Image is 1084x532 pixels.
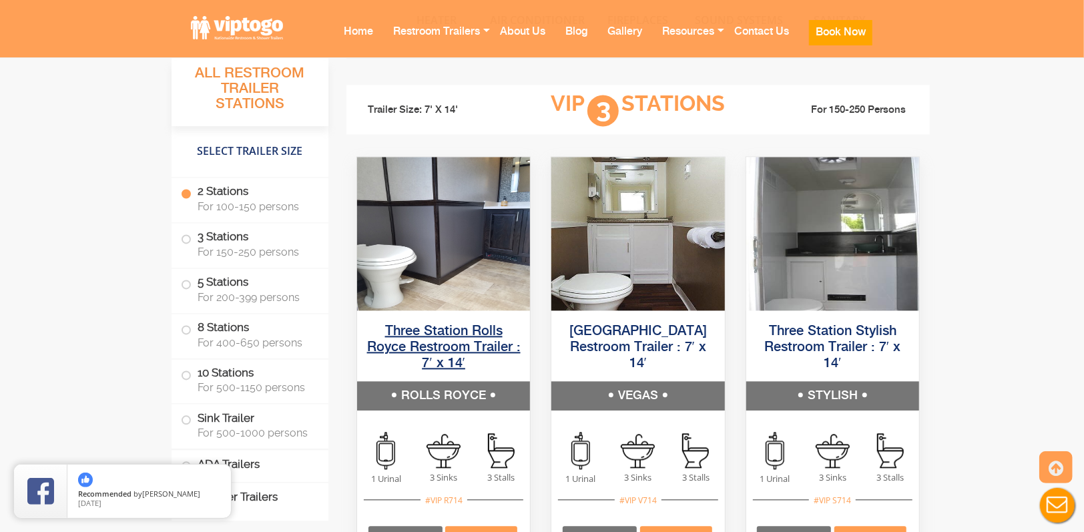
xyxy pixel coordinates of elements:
span: Recommended [78,489,131,499]
button: Live Chat [1031,479,1084,532]
h3: VIP Stations [499,92,778,129]
a: Three Station Rolls Royce Restroom Trailer : 7′ x 14′ [367,324,521,370]
span: 1 Urinal [357,473,415,485]
li: Trailer Size: 7' X 14' [356,91,499,129]
label: 8 Stations [181,314,319,356]
img: Side view of three station restroom trailer with three separate doors with signs [357,157,530,310]
label: 5 Stations [181,269,319,310]
img: Side view of three station restroom trailer with three separate doors with signs [551,157,724,310]
div: #VIP R714 [421,494,467,507]
label: ADA Trailers [181,451,319,479]
h4: Select Trailer Size [172,133,328,172]
span: 3 [587,95,619,126]
span: 3 Sinks [415,471,472,484]
span: 1 Urinal [746,473,804,485]
img: Review Rating [27,478,54,505]
span: For 400-650 persons [198,336,312,349]
span: For 100-150 persons [198,201,312,214]
span: For 500-1150 persons [198,382,312,394]
span: 3 Sinks [609,471,667,484]
button: Book Now [809,20,872,45]
li: For 150-250 Persons [778,103,920,117]
h5: STYLISH [746,381,919,411]
span: 3 Sinks [804,471,861,484]
label: 10 Stations [181,359,319,401]
div: #VIP V714 [615,494,661,507]
a: Resources [652,14,724,67]
span: 1 Urinal [551,473,609,485]
img: thumbs up icon [78,473,93,487]
span: For 200-399 persons [198,292,312,304]
img: an icon of urinal [766,432,784,469]
img: an icon of stall [877,433,904,468]
span: 3 Stalls [667,471,724,484]
a: Home [334,14,383,67]
div: #VIP S714 [809,494,856,507]
label: 3 Stations [181,224,319,265]
a: Restroom Trailers [383,14,490,67]
img: an icon of urinal [571,432,590,469]
span: by [78,490,220,499]
span: 3 Stalls [862,471,919,484]
span: [PERSON_NAME] [142,489,200,499]
h5: VEGAS [551,381,724,411]
img: an icon of sink [816,434,850,468]
span: For 150-250 persons [198,246,312,259]
a: Book Now [799,14,882,74]
h5: ROLLS ROYCE [357,381,530,411]
a: Gallery [597,14,652,67]
label: Sink Trailer [181,405,319,446]
img: an icon of sink [621,434,655,468]
h3: All Restroom Trailer Stations [172,62,328,127]
label: Shower Trailers [181,483,319,512]
a: [GEOGRAPHIC_DATA] Restroom Trailer : 7′ x 14′ [569,324,707,370]
span: 3 Stalls [473,471,530,484]
a: Blog [555,14,597,67]
span: For 500-1000 persons [198,427,312,440]
a: Three Station Stylish Restroom Trailer : 7′ x 14′ [764,324,900,370]
a: About Us [490,14,555,67]
img: an icon of urinal [376,432,395,469]
label: 2 Stations [181,178,319,220]
img: an icon of stall [488,433,515,468]
img: an icon of sink [427,434,461,468]
span: [DATE] [78,498,101,508]
a: Contact Us [724,14,799,67]
img: an icon of stall [682,433,709,468]
img: Side view of three station restroom trailer with three separate doors with signs [746,157,919,310]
